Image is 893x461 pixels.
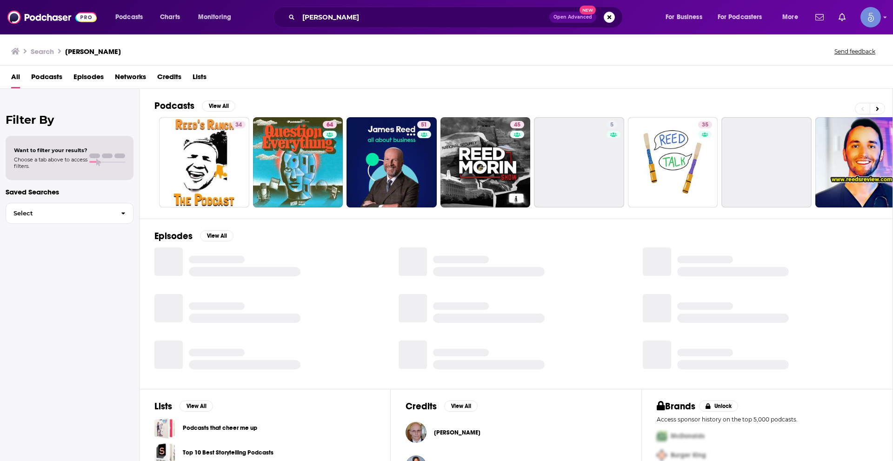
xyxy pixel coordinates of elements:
a: 51 [417,121,431,128]
span: Want to filter your results? [14,147,87,154]
img: Reed Kathrein [406,422,427,443]
span: Burger King [671,451,706,459]
span: For Podcasters [718,11,762,24]
a: Lists [193,69,207,88]
button: View All [200,230,233,241]
a: 35 [698,121,712,128]
p: Access sponsor history on the top 5,000 podcasts. [657,416,878,423]
a: All [11,69,20,88]
button: Send feedback [832,47,878,55]
a: 5 [606,121,617,128]
a: 64 [253,117,343,207]
button: open menu [776,10,810,25]
a: 5 [534,117,624,207]
img: First Pro Logo [653,427,671,446]
a: Podcasts that cheer me up [154,418,175,439]
div: Search podcasts, credits, & more... [282,7,632,28]
a: Podcasts [31,69,62,88]
h3: Search [31,47,54,56]
h2: Podcasts [154,100,194,112]
span: Logged in as Spiral5-G1 [860,7,881,27]
input: Search podcasts, credits, & more... [299,10,549,25]
img: Podchaser - Follow, Share and Rate Podcasts [7,8,97,26]
button: View All [444,401,478,412]
button: open menu [659,10,714,25]
span: 35 [702,120,708,130]
a: Reed Kathrein [434,429,480,436]
span: 51 [421,120,427,130]
h3: [PERSON_NAME] [65,47,121,56]
h2: Episodes [154,230,193,242]
button: Unlock [699,401,739,412]
span: Select [6,210,113,216]
button: Reed KathreinReed Kathrein [406,418,626,448]
a: 51 [347,117,437,207]
span: Choose a tab above to access filters. [14,156,87,169]
a: 35 [628,117,718,207]
span: More [782,11,798,24]
a: 45 [510,121,524,128]
button: View All [202,100,235,112]
a: 45 [440,117,531,207]
span: New [580,6,596,14]
button: Open AdvancedNew [549,12,596,23]
button: Show profile menu [860,7,881,27]
span: Monitoring [198,11,231,24]
h2: Lists [154,401,172,412]
span: Open Advanced [553,15,592,20]
a: PodcastsView All [154,100,235,112]
span: 45 [514,120,520,130]
span: McDonalds [671,432,705,440]
button: open menu [192,10,243,25]
h2: Credits [406,401,437,412]
a: ListsView All [154,401,213,412]
a: EpisodesView All [154,230,233,242]
a: Top 10 Best Storytelling Podcasts [183,448,273,458]
span: 5 [610,120,613,130]
span: 64 [327,120,333,130]
a: Charts [154,10,186,25]
button: Select [6,203,133,224]
button: open menu [712,10,776,25]
a: Show notifications dropdown [835,9,849,25]
a: CreditsView All [406,401,478,412]
a: 34 [232,121,246,128]
button: View All [180,401,213,412]
span: Podcasts [115,11,143,24]
span: [PERSON_NAME] [434,429,480,436]
a: Episodes [73,69,104,88]
a: Credits [157,69,181,88]
span: 34 [235,120,242,130]
p: Saved Searches [6,187,133,196]
img: User Profile [860,7,881,27]
a: Networks [115,69,146,88]
button: open menu [109,10,155,25]
a: Podcasts that cheer me up [183,423,257,433]
span: For Business [666,11,702,24]
a: 64 [323,121,337,128]
a: Show notifications dropdown [812,9,827,25]
span: Charts [160,11,180,24]
h2: Filter By [6,113,133,127]
a: 34 [159,117,249,207]
h2: Brands [657,401,695,412]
